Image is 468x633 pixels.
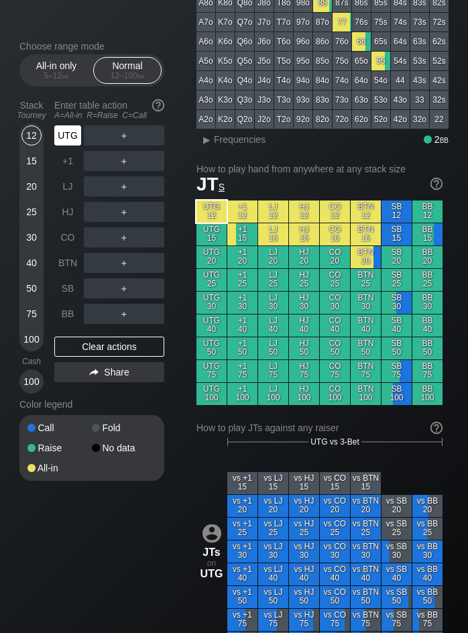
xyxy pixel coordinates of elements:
[320,360,350,382] div: CO 75
[294,71,312,90] div: 94o
[19,41,164,52] h2: Choose range mode
[196,223,227,245] div: UTG 15
[351,609,381,631] div: vs BTN 75
[371,71,390,90] div: 54o
[289,314,319,337] div: HJ 40
[258,540,288,563] div: vs LJ 30
[84,176,164,196] div: ＋
[235,52,254,70] div: Q5o
[89,369,99,376] img: share.864f2f62.svg
[294,110,312,129] div: 92o
[412,269,443,291] div: BB 25
[227,223,257,245] div: +1 15
[351,223,381,245] div: BTN 15
[412,200,443,223] div: BB 12
[351,472,381,494] div: vs BTN 15
[320,337,350,359] div: CO 50
[320,472,350,494] div: vs CO 15
[258,563,288,585] div: vs LJ 40
[21,304,42,324] div: 75
[410,71,429,90] div: 43s
[274,52,293,70] div: T5o
[258,518,288,540] div: vs LJ 25
[333,110,351,129] div: 72o
[84,227,164,247] div: ＋
[21,253,42,273] div: 40
[289,518,319,540] div: vs HJ 25
[412,540,443,563] div: vs BB 30
[54,151,81,171] div: +1
[227,200,257,223] div: +1 12
[289,540,319,563] div: vs HJ 30
[351,292,381,314] div: BTN 30
[227,383,257,405] div: +1 100
[21,202,42,222] div: 25
[196,200,227,223] div: UTG 12
[21,125,42,146] div: 12
[255,32,274,51] div: J6o
[320,269,350,291] div: CO 25
[352,110,371,129] div: 62o
[289,472,319,494] div: vs HJ 15
[196,567,227,579] div: UTG
[382,314,412,337] div: SB 40
[255,52,274,70] div: J5o
[382,518,412,540] div: vs SB 25
[216,52,235,70] div: K5o
[313,52,332,70] div: 85o
[410,13,429,32] div: 73s
[258,586,288,608] div: vs LJ 50
[84,304,164,324] div: ＋
[196,71,215,90] div: A4o
[196,91,215,109] div: A3o
[430,13,449,32] div: 72s
[351,246,381,268] div: BTN 20
[333,71,351,90] div: 74o
[227,563,257,585] div: vs +1 40
[235,91,254,109] div: Q3o
[371,110,390,129] div: 52o
[382,246,412,268] div: SB 20
[289,383,319,405] div: HJ 100
[92,423,156,433] div: Fold
[333,13,351,32] div: 77
[412,314,443,337] div: BB 40
[289,586,319,608] div: vs HJ 50
[196,174,225,194] span: JT
[84,151,164,171] div: ＋
[14,95,49,125] div: Stack
[320,383,350,405] div: CO 100
[258,609,288,631] div: vs LJ 75
[391,91,410,109] div: 43o
[227,472,257,494] div: vs +1 15
[196,110,215,129] div: A2o
[382,269,412,291] div: SB 25
[202,524,221,542] img: icon-avatar.b40e07d9.svg
[28,71,84,80] div: 5 – 12
[294,52,312,70] div: 95o
[320,518,350,540] div: vs CO 25
[227,337,257,359] div: +1 50
[371,32,390,51] div: 65s
[235,71,254,90] div: Q4o
[258,472,288,494] div: vs LJ 15
[196,52,215,70] div: A5o
[255,71,274,90] div: J4o
[371,91,390,109] div: 53o
[430,91,449,109] div: 32s
[313,110,332,129] div: 82o
[294,91,312,109] div: 93o
[258,360,288,382] div: LJ 75
[21,329,42,349] div: 100
[289,200,319,223] div: HJ 12
[216,71,235,90] div: K4o
[227,540,257,563] div: vs +1 30
[196,546,227,558] div: JTs
[429,420,444,435] img: help.32db89a4.svg
[19,394,164,415] div: Color legend
[14,357,49,366] div: Cash
[258,246,288,268] div: LJ 20
[382,495,412,517] div: vs SB 20
[258,495,288,517] div: vs LJ 20
[196,422,443,433] div: How to play JTs against any raiser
